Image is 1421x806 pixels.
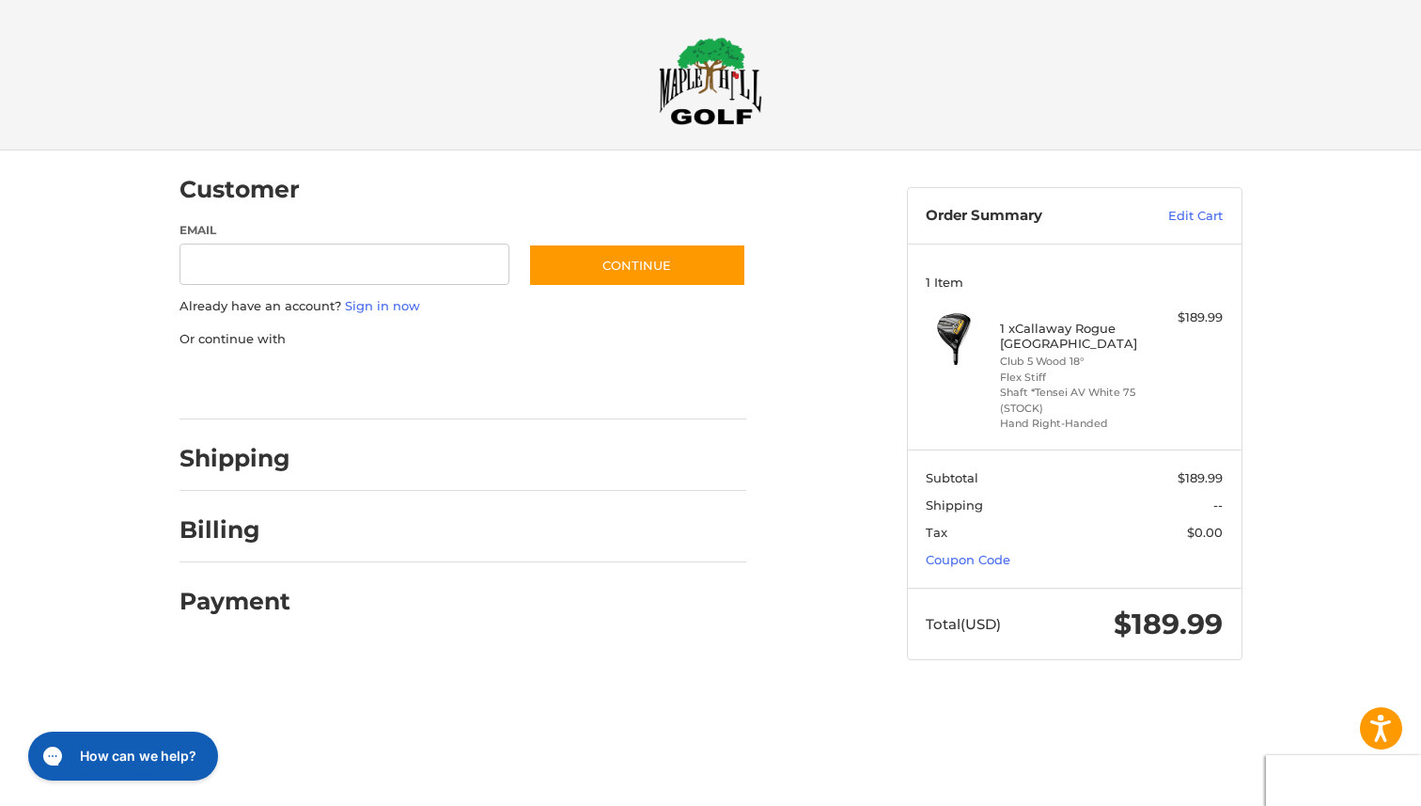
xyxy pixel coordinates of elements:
[180,222,510,239] label: Email
[1000,416,1144,432] li: Hand Right-Handed
[926,498,983,513] span: Shipping
[180,297,746,316] p: Already have an account?
[19,725,224,787] iframe: Gorgias live chat messenger
[926,207,1128,226] h3: Order Summary
[926,615,1001,633] span: Total (USD)
[926,552,1010,567] a: Coupon Code
[180,175,300,204] h2: Customer
[1213,498,1223,513] span: --
[333,367,474,401] iframe: PayPal-paylater
[492,367,632,401] iframe: PayPal-venmo
[528,244,746,287] button: Continue
[180,587,290,616] h2: Payment
[180,515,289,545] h2: Billing
[1000,385,1144,416] li: Shaft *Tensei AV White 75 (STOCK)
[1000,321,1144,352] h4: 1 x Callaway Rogue [GEOGRAPHIC_DATA]
[1148,308,1223,327] div: $189.99
[926,275,1223,290] h3: 1 Item
[180,444,290,473] h2: Shipping
[926,470,978,485] span: Subtotal
[1000,370,1144,386] li: Flex Stiff
[926,525,947,540] span: Tax
[659,37,762,125] img: Maple Hill Golf
[1178,470,1223,485] span: $189.99
[173,367,314,401] iframe: PayPal-paypal
[345,298,420,313] a: Sign in now
[1128,207,1223,226] a: Edit Cart
[1187,525,1223,540] span: $0.00
[1266,755,1421,806] iframe: Google Customer Reviews
[180,330,746,349] p: Or continue with
[1114,607,1223,641] span: $189.99
[1000,354,1144,370] li: Club 5 Wood 18°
